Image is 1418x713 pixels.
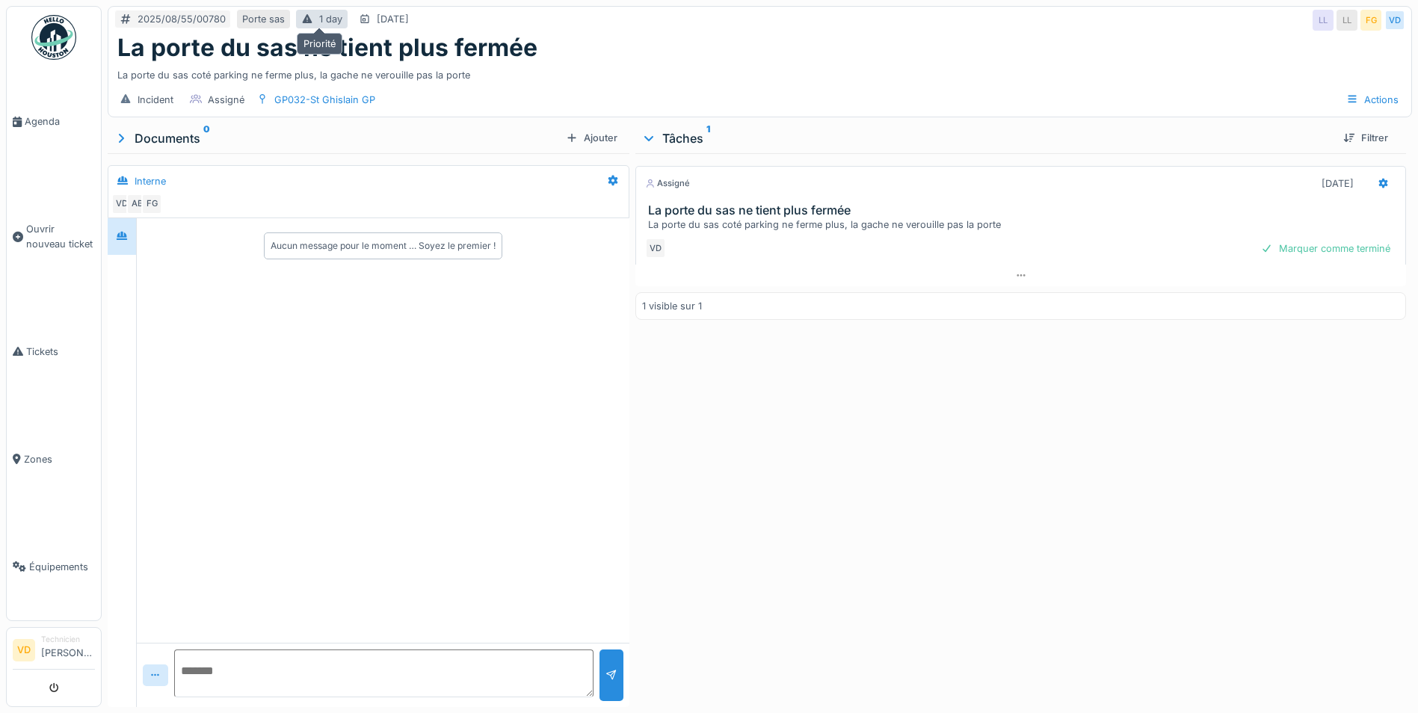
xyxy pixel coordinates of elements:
div: LL [1313,10,1334,31]
img: Badge_color-CXgf-gQk.svg [31,15,76,60]
div: Technicien [41,634,95,645]
div: Priorité [297,33,342,55]
div: VD [645,238,666,259]
div: LL [1337,10,1357,31]
a: Agenda [7,68,101,176]
div: Documents [114,129,560,147]
div: Porte sas [242,12,285,26]
li: [PERSON_NAME] [41,634,95,666]
div: FG [141,194,162,214]
div: Actions [1340,89,1405,111]
div: AB [126,194,147,214]
span: Tickets [26,345,95,359]
a: Équipements [7,513,101,620]
div: Interne [135,174,166,188]
h1: La porte du sas ne tient plus fermée [117,34,537,62]
div: GP032-St Ghislain GP [274,93,375,107]
div: Ajouter [560,128,623,148]
a: Ouvrir nouveau ticket [7,176,101,297]
a: VD Technicien[PERSON_NAME] [13,634,95,670]
div: Marquer comme terminé [1255,238,1396,259]
div: Assigné [645,177,690,190]
span: Agenda [25,114,95,129]
a: Tickets [7,297,101,405]
div: [DATE] [1322,176,1354,191]
div: Incident [138,93,173,107]
div: La porte du sas coté parking ne ferme plus, la gache ne verouille pas la porte [648,217,1399,232]
div: Tâches [641,129,1331,147]
div: [DATE] [377,12,409,26]
a: Zones [7,405,101,513]
div: Assigné [208,93,244,107]
span: Équipements [29,560,95,574]
div: VD [1384,10,1405,31]
span: Ouvrir nouveau ticket [26,222,95,250]
sup: 1 [706,129,710,147]
div: Aucun message pour le moment … Soyez le premier ! [271,239,496,253]
div: FG [1360,10,1381,31]
div: La porte du sas coté parking ne ferme plus, la gache ne verouille pas la porte [117,62,1402,82]
div: 2025/08/55/00780 [138,12,226,26]
span: Zones [24,452,95,466]
sup: 0 [203,129,210,147]
div: 1 visible sur 1 [642,299,702,313]
h3: La porte du sas ne tient plus fermée [648,203,1399,217]
div: 1 day [319,12,342,26]
div: Filtrer [1337,128,1394,148]
div: VD [111,194,132,214]
li: VD [13,639,35,661]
